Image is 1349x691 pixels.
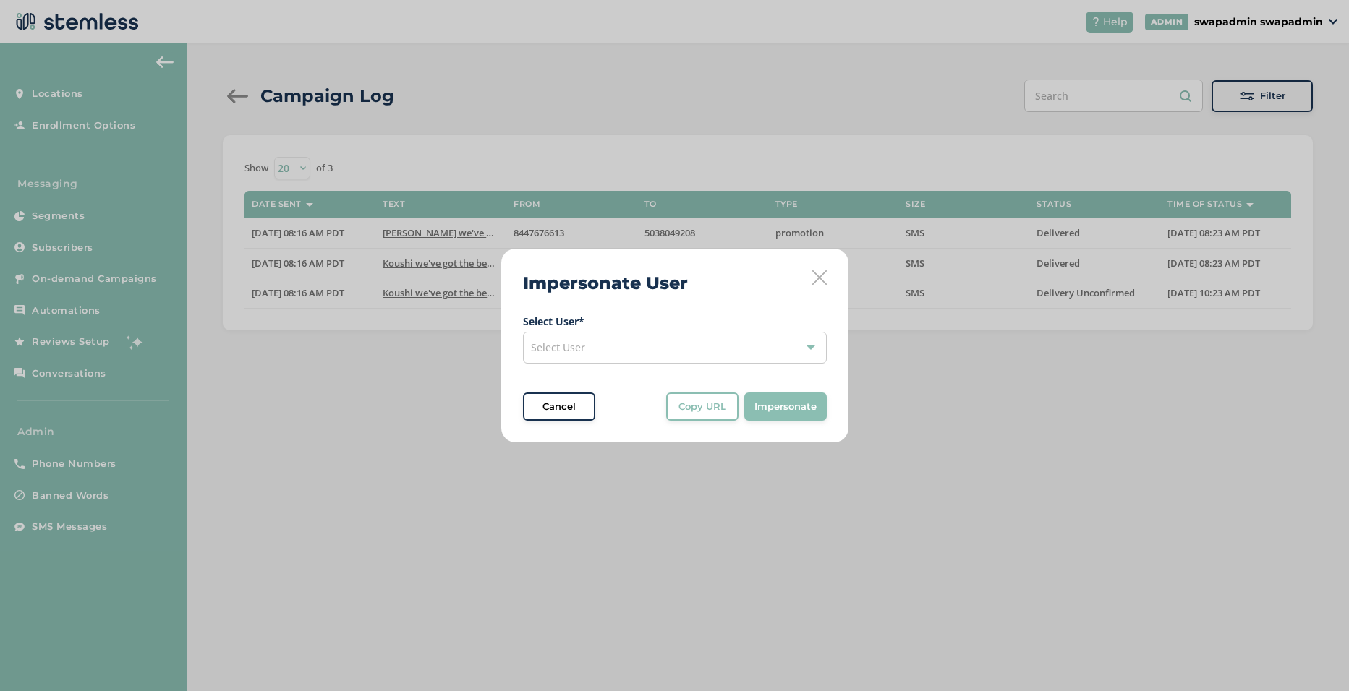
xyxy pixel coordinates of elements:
button: Cancel [523,392,595,421]
span: Select User [531,340,585,354]
span: Copy URL [678,400,726,414]
iframe: Chat Widget [1277,622,1349,691]
span: Impersonate [754,400,817,414]
button: Copy URL [666,392,739,421]
label: Select User [523,314,827,329]
span: Cancel [542,400,576,414]
h2: Impersonate User [523,270,688,296]
button: Impersonate [744,392,827,421]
